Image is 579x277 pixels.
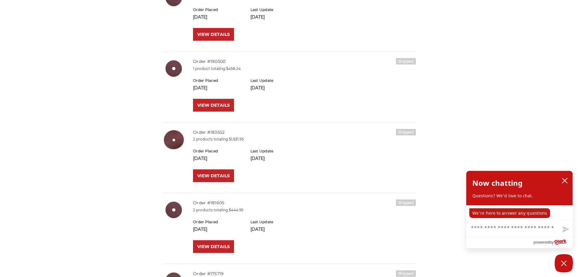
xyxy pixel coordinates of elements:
img: 4.5 inch resin fiber disc [163,199,184,220]
a: Powered by Olark [533,237,573,248]
img: 7 inch aluminum oxide resin fiber disc [163,129,184,150]
h6: Shipped [396,129,416,135]
h6: Last Update [250,7,301,12]
img: 4.5 inch resin fiber disc [163,58,184,79]
div: chat [466,205,573,220]
button: close chatbox [560,176,570,185]
span: [DATE] [193,227,207,232]
h6: Shipped [396,199,416,206]
p: 1 product totaling $458.24 [193,66,416,71]
a: Order #190500 [193,59,226,64]
h6: Shipped [396,58,416,64]
h6: Last Update [250,78,301,83]
div: olark chatbox [466,171,573,248]
p: Questions? We'd love to chat. [472,193,567,199]
h2: Now chatting [472,177,522,189]
p: 2 products totaling $1,631.55 [193,137,416,142]
h6: Last Update [250,148,301,154]
a: VIEW DETAILS [193,99,234,112]
a: VIEW DETAILS [193,169,234,182]
span: [DATE] [250,14,265,20]
h6: Order Placed [193,219,244,225]
span: [DATE] [250,85,265,91]
h6: Order Placed [193,7,244,12]
a: Order #175719 [193,271,224,276]
a: VIEW DETAILS [193,240,234,253]
a: Order #181605 [193,200,224,206]
button: Close Chatbox [555,254,573,272]
h6: Last Update [250,219,301,225]
p: 2 products totaling $444.95 [193,207,416,213]
span: [DATE] [193,14,207,20]
a: VIEW DETAILS [193,28,234,41]
span: [DATE] [193,156,207,161]
span: by [550,238,554,246]
a: Order #183552 [193,130,225,135]
span: powered [533,238,549,246]
p: We're here to answer any questions [469,208,550,218]
span: [DATE] [250,227,265,232]
h6: Shipped [396,270,416,277]
span: [DATE] [193,85,207,91]
h6: Order Placed [193,78,244,83]
span: [DATE] [250,156,265,161]
button: Send message [557,223,573,237]
h6: Order Placed [193,148,244,154]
